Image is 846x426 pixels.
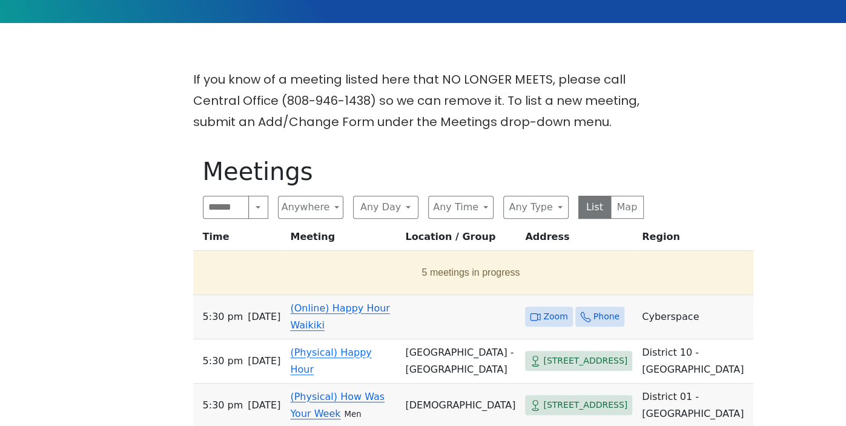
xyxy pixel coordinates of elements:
[203,308,243,325] span: 5:30 PM
[543,353,627,368] span: [STREET_ADDRESS]
[203,397,243,414] span: 5:30 PM
[203,196,250,219] input: Search
[610,196,644,219] button: Map
[637,228,753,251] th: Region
[203,157,644,186] h1: Meetings
[290,391,385,419] a: (Physical) How Was Your Week
[248,196,268,219] button: Search
[543,309,567,324] span: Zoom
[278,196,343,219] button: Anywhere
[428,196,494,219] button: Any Time
[400,339,520,384] td: [GEOGRAPHIC_DATA] - [GEOGRAPHIC_DATA]
[593,309,620,324] span: Phone
[637,295,753,339] td: Cyberspace
[290,347,371,375] a: (Physical) Happy Hour
[520,228,637,251] th: Address
[248,353,280,370] span: [DATE]
[248,308,280,325] span: [DATE]
[344,410,361,419] small: Men
[543,398,627,413] span: [STREET_ADDRESS]
[353,196,418,219] button: Any Day
[203,353,243,370] span: 5:30 PM
[198,256,744,290] button: 5 meetings in progress
[290,302,389,331] a: (Online) Happy Hour Waikiki
[248,397,280,414] span: [DATE]
[578,196,612,219] button: List
[400,228,520,251] th: Location / Group
[193,69,653,133] p: If you know of a meeting listed here that NO LONGER MEETS, please call Central Office (808-946-14...
[285,228,400,251] th: Meeting
[637,339,753,384] td: District 10 - [GEOGRAPHIC_DATA]
[503,196,569,219] button: Any Type
[193,228,286,251] th: Time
